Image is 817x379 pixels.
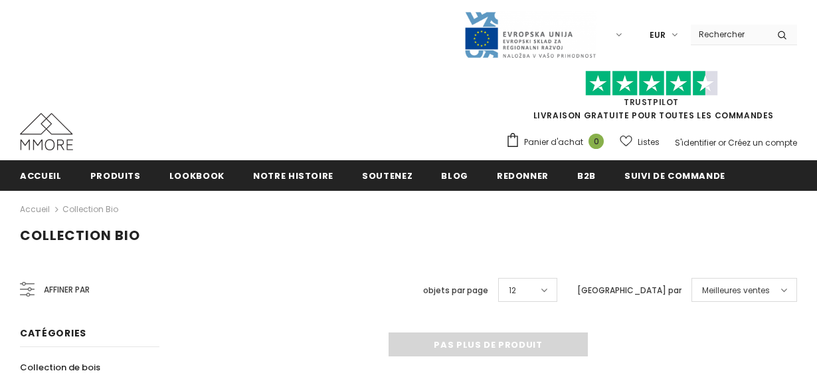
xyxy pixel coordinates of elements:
span: 0 [589,134,604,149]
a: Notre histoire [253,160,333,190]
label: [GEOGRAPHIC_DATA] par [577,284,681,297]
span: Listes [638,136,660,149]
span: Meilleures ventes [702,284,770,297]
span: EUR [650,29,666,42]
a: Lookbook [169,160,225,190]
span: Affiner par [44,283,90,297]
img: Javni Razpis [464,11,596,59]
label: objets par page [423,284,488,297]
a: Suivi de commande [624,160,725,190]
span: Lookbook [169,170,225,182]
span: B2B [577,170,596,182]
a: Accueil [20,201,50,217]
span: Blog [441,170,468,182]
span: LIVRAISON GRATUITE POUR TOUTES LES COMMANDES [505,76,797,121]
span: Catégories [20,326,86,340]
a: Collection Bio [62,203,118,215]
span: Redonner [497,170,549,182]
span: soutenez [362,170,412,182]
a: soutenez [362,160,412,190]
a: TrustPilot [624,96,679,108]
a: Produits [90,160,141,190]
a: Collection de bois [20,356,100,379]
span: Accueil [20,170,62,182]
a: Javni Razpis [464,29,596,40]
img: Cas MMORE [20,113,73,150]
a: S'identifier [675,137,716,148]
a: Panier d'achat 0 [505,132,610,152]
img: Faites confiance aux étoiles pilotes [585,70,718,96]
span: or [718,137,726,148]
span: Suivi de commande [624,170,725,182]
span: Panier d'achat [524,136,583,149]
span: Notre histoire [253,170,333,182]
span: 12 [509,284,516,297]
a: Redonner [497,160,549,190]
span: Collection de bois [20,361,100,374]
input: Search Site [691,25,767,44]
a: Listes [620,130,660,154]
a: Blog [441,160,468,190]
span: Collection Bio [20,226,140,245]
a: Créez un compte [728,137,797,148]
a: B2B [577,160,596,190]
span: Produits [90,170,141,182]
a: Accueil [20,160,62,190]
